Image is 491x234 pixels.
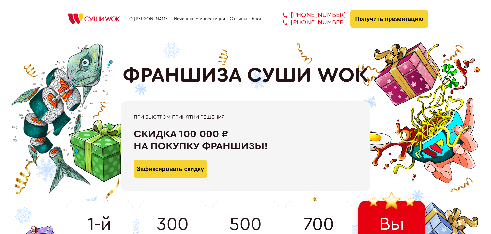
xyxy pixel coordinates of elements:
[134,114,357,120] div: При быстром принятии решения
[129,16,170,21] a: О [PERSON_NAME]
[123,63,369,88] h1: ФРАНШИЗА СУШИ WOK
[174,16,225,21] a: Начальные инвестиции
[134,128,357,152] div: Скидка 100 000 ₽ на покупку франшизы!
[134,160,207,178] button: Зафиксировать скидку
[273,19,346,26] a: [PHONE_NUMBER]
[252,16,262,21] a: Блог
[63,12,125,26] img: СУШИWOK
[230,16,247,21] a: Отзывы
[350,10,428,28] button: Получить презентацию
[273,11,346,19] a: [PHONE_NUMBER]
